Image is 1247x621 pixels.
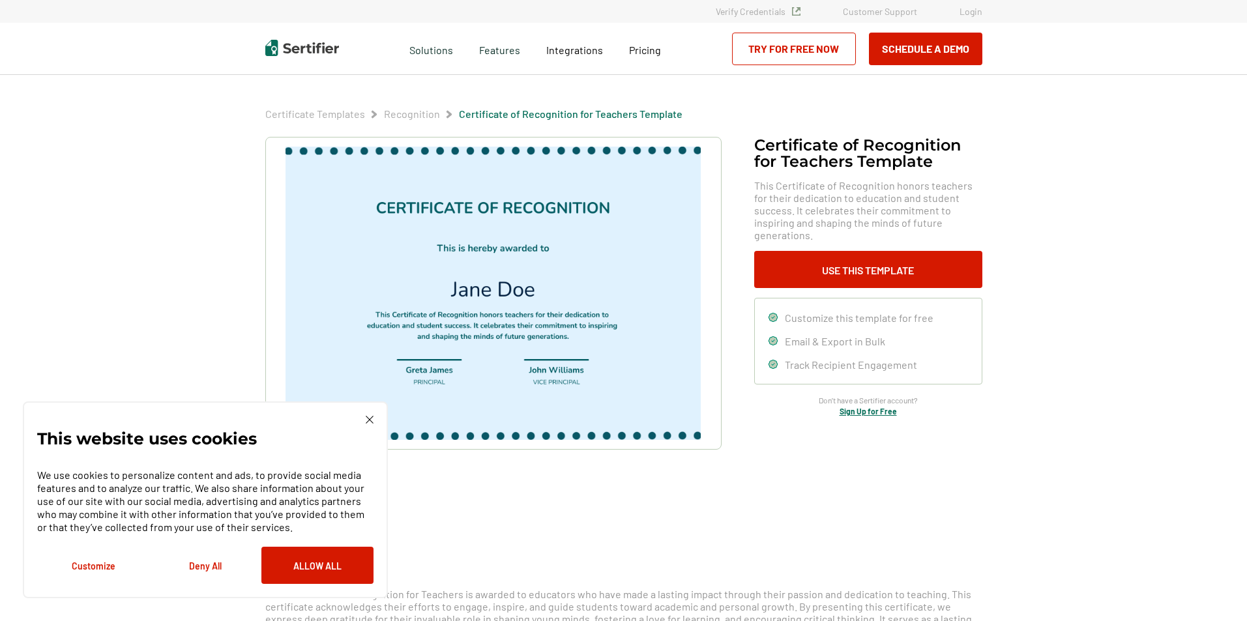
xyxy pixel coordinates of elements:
[1182,558,1247,621] iframe: Chat Widget
[37,469,374,534] p: We use cookies to personalize content and ads, to provide social media features and to analyze ou...
[479,40,520,57] span: Features
[265,40,339,56] img: Sertifier | Digital Credentialing Platform
[286,147,700,440] img: Certificate of Recognition for Teachers Template
[409,40,453,57] span: Solutions
[792,7,800,16] img: Verified
[629,40,661,57] a: Pricing
[459,108,682,120] a: Certificate of Recognition for Teachers Template
[819,394,918,407] span: Don’t have a Sertifier account?
[785,358,917,371] span: Track Recipient Engagement
[384,108,440,120] a: Recognition
[546,40,603,57] a: Integrations
[366,416,374,424] img: Cookie Popup Close
[384,108,440,121] span: Recognition
[843,6,917,17] a: Customer Support
[869,33,982,65] button: Schedule a Demo
[732,33,856,65] a: Try for Free Now
[37,547,149,584] button: Customize
[261,547,374,584] button: Allow All
[754,137,982,169] h1: Certificate of Recognition for Teachers Template
[149,547,261,584] button: Deny All
[754,179,982,241] span: This Certificate of Recognition honors teachers for their dedication to education and student suc...
[37,432,257,445] p: This website uses cookies
[265,108,682,121] div: Breadcrumb
[785,311,933,324] span: Customize this template for free
[716,6,800,17] a: Verify Credentials
[960,6,982,17] a: Login
[754,251,982,288] button: Use This Template
[785,335,885,347] span: Email & Export in Bulk
[546,44,603,56] span: Integrations
[840,407,897,416] a: Sign Up for Free
[629,44,661,56] span: Pricing
[265,108,365,121] span: Certificate Templates
[265,108,365,120] a: Certificate Templates
[459,108,682,121] span: Certificate of Recognition for Teachers Template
